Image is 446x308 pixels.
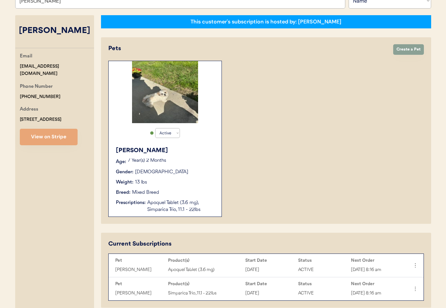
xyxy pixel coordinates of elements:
div: Status [298,281,348,287]
div: [DATE] [245,266,295,274]
div: This customer's subscription is hosted by: [PERSON_NAME] [190,18,341,25]
div: [DEMOGRAPHIC_DATA] [135,169,188,176]
div: Status [298,258,348,263]
div: Email [20,52,32,61]
div: ACTIVE [298,266,348,274]
div: Apoquel Tablet (3.6 mg) [168,266,242,274]
div: Product(s) [168,281,242,287]
div: Weight: [116,179,133,186]
button: Create a Pet [393,44,424,55]
div: Pet [115,258,165,263]
div: Phone Number [20,83,53,91]
img: IMG_0298.jpeg [132,61,198,123]
div: [PERSON_NAME] [116,146,215,155]
div: [DATE] 8:16 am [351,266,400,274]
p: 7 Year(s) 2 Months [128,158,215,163]
div: [EMAIL_ADDRESS][DOMAIN_NAME] [20,63,94,78]
div: Simparica Trio, 11.1 - 22lbs [168,290,242,297]
div: Start Date [245,258,295,263]
div: [STREET_ADDRESS] [20,116,61,123]
div: [PHONE_NUMBER] [20,93,60,101]
div: Next Order [351,281,400,287]
div: Age: [116,158,126,165]
div: [DATE] [245,290,295,297]
div: [PERSON_NAME] [15,25,94,37]
div: Pet [115,281,165,287]
div: Pets [108,44,387,53]
button: View on Stripe [20,129,78,145]
div: Gender: [116,169,133,176]
div: ACTIVE [298,290,348,297]
div: Current Subscriptions [108,240,172,249]
div: Prescriptions: [116,199,146,206]
div: [PERSON_NAME] [115,266,165,274]
div: [DATE] 8:16 am [351,290,400,297]
div: Mixed Breed [132,189,159,196]
div: Next Order [351,258,400,263]
div: Apoquel Tablet (3.6 mg), Simparica Trio, 11.1 - 22lbs [147,199,215,213]
div: Product(s) [168,258,242,263]
div: 13 lbs [135,179,147,186]
div: Start Date [245,281,295,287]
div: Address [20,106,38,114]
div: [PERSON_NAME] [115,290,165,297]
div: Breed: [116,189,130,196]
